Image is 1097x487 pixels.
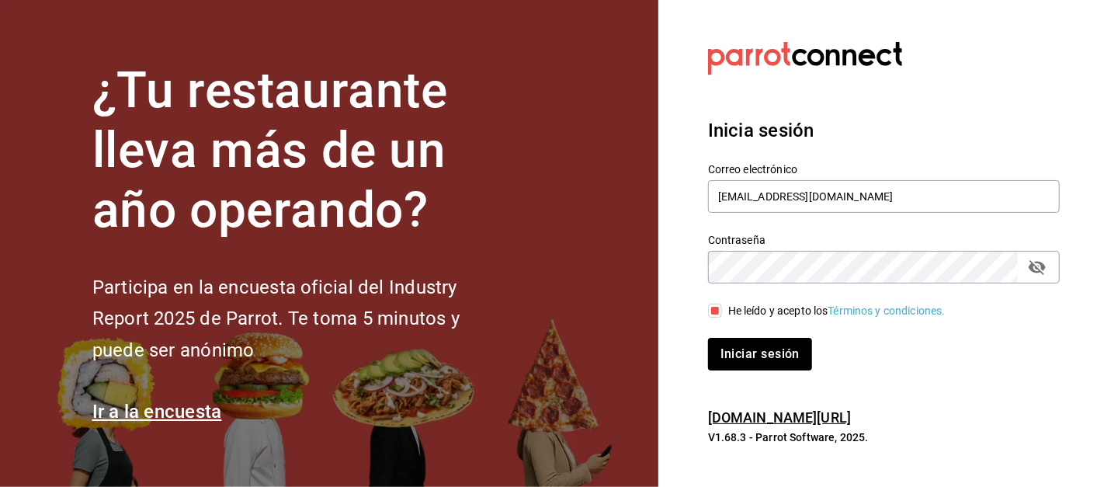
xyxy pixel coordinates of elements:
[708,338,812,370] button: Iniciar sesión
[708,117,1060,144] h3: Inicia sesión
[708,430,1060,445] p: V1.68.3 - Parrot Software, 2025.
[1024,254,1050,280] button: passwordField
[828,304,946,317] a: Términos y condiciones.
[728,303,946,319] div: He leído y acepto los
[708,165,1060,176] label: Correo electrónico
[708,180,1060,213] input: Ingresa tu correo electrónico
[92,61,512,240] h1: ¿Tu restaurante lleva más de un año operando?
[708,409,851,426] a: [DOMAIN_NAME][URL]
[92,401,222,423] a: Ir a la encuesta
[708,235,1060,246] label: Contraseña
[92,272,512,367] h2: Participa en la encuesta oficial del Industry Report 2025 de Parrot. Te toma 5 minutos y puede se...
